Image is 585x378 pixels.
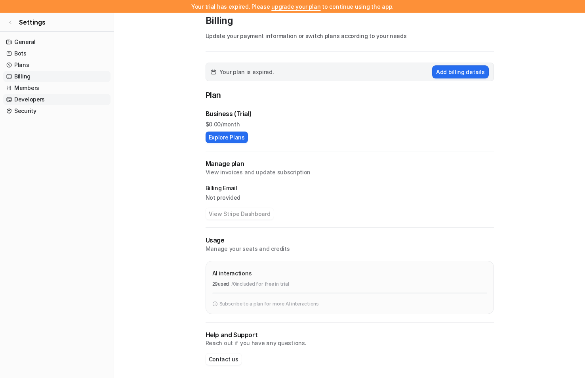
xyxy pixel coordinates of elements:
[206,245,494,253] p: Manage your seats and credits
[3,94,111,105] a: Developers
[212,269,252,277] p: AI interactions
[206,208,274,220] button: View Stripe Dashboard
[206,109,252,118] p: Business (Trial)
[432,65,489,78] button: Add billing details
[206,236,494,245] p: Usage
[3,71,111,82] a: Billing
[3,48,111,59] a: Bots
[19,17,46,27] span: Settings
[206,184,494,192] p: Billing Email
[219,68,274,76] span: Your plan is expired.
[219,300,319,307] p: Subscribe to a plan for more AI interactions
[206,330,494,340] p: Help and Support
[206,32,494,40] p: Update your payment information or switch plans according to your needs
[206,353,242,365] button: Contact us
[231,281,289,288] p: / 0 included for free in trial
[3,82,111,94] a: Members
[206,132,248,143] button: Explore Plans
[3,59,111,71] a: Plans
[212,281,229,288] p: 29 used
[206,89,494,103] p: Plan
[3,105,111,116] a: Security
[211,69,216,75] img: calender-icon.svg
[206,194,494,202] p: Not provided
[206,159,494,168] h2: Manage plan
[206,339,494,347] p: Reach out if you have any questions.
[206,14,494,27] p: Billing
[271,3,320,10] a: upgrade your plan
[3,36,111,48] a: General
[206,168,494,176] p: View invoices and update subscription
[206,120,494,128] p: $ 0.00/month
